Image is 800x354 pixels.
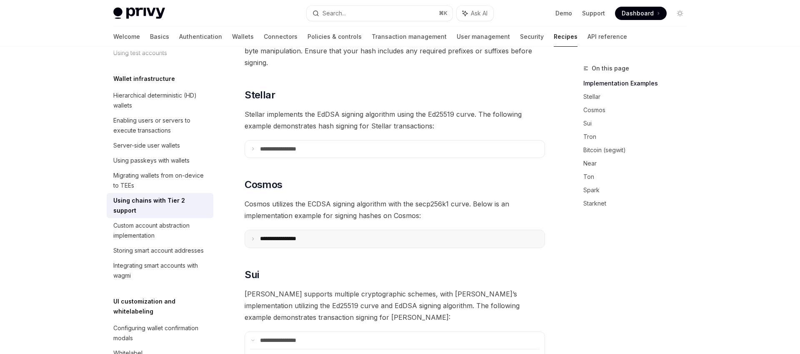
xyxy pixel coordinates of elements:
span: Stellar implements the EdDSA signing algorithm using the Ed25519 curve. The following example dem... [245,108,545,132]
a: Security [520,27,544,47]
a: Server-side user wallets [107,138,213,153]
div: Using chains with Tier 2 support [113,196,208,216]
div: Hierarchical deterministic (HD) wallets [113,90,208,110]
button: Toggle dark mode [673,7,687,20]
h5: Wallet infrastructure [113,74,175,84]
span: Stellar [245,88,275,102]
div: Custom account abstraction implementation [113,221,208,241]
a: API reference [587,27,627,47]
a: Starknet [583,197,693,210]
a: Recipes [554,27,577,47]
button: Ask AI [457,6,493,21]
a: Tron [583,130,693,143]
a: Cosmos [583,103,693,117]
a: Dashboard [615,7,667,20]
span: ⌘ K [439,10,447,17]
div: Using passkeys with wallets [113,156,190,166]
a: Stellar [583,90,693,103]
span: Cosmos [245,178,282,191]
div: Enabling users or servers to execute transactions [113,115,208,136]
a: Enabling users or servers to execute transactions [107,113,213,138]
a: Authentication [179,27,222,47]
span: Note that the “raw sign” functionality signs the provided hash directly without any additional by... [245,33,545,68]
div: Storing smart account addresses [113,246,204,256]
a: Custom account abstraction implementation [107,218,213,243]
a: Migrating wallets from on-device to TEEs [107,168,213,193]
span: [PERSON_NAME] supports multiple cryptographic schemes, with [PERSON_NAME]’s implementation utiliz... [245,288,545,323]
a: Policies & controls [307,27,362,47]
div: Migrating wallets from on-device to TEEs [113,171,208,191]
a: Welcome [113,27,140,47]
a: Hierarchical deterministic (HD) wallets [107,88,213,113]
a: Near [583,157,693,170]
a: Storing smart account addresses [107,243,213,258]
a: Transaction management [372,27,447,47]
a: Implementation Examples [583,77,693,90]
a: Sui [583,117,693,130]
a: Basics [150,27,169,47]
a: Spark [583,183,693,197]
button: Search...⌘K [307,6,452,21]
span: Cosmos utilizes the ECDSA signing algorithm with the secp256k1 curve. Below is an implementation ... [245,198,545,221]
a: Connectors [264,27,297,47]
a: Demo [555,9,572,18]
a: User management [457,27,510,47]
a: Using passkeys with wallets [107,153,213,168]
span: On this page [592,63,629,73]
a: Configuring wallet confirmation modals [107,321,213,346]
h5: UI customization and whitelabeling [113,296,213,316]
div: Server-side user wallets [113,141,180,151]
div: Search... [322,8,346,18]
img: light logo [113,8,165,19]
span: Ask AI [471,9,487,18]
a: Using chains with Tier 2 support [107,193,213,218]
a: Ton [583,170,693,183]
div: Configuring wallet confirmation modals [113,323,208,343]
a: Support [582,9,605,18]
span: Sui [245,268,259,281]
a: Bitcoin (segwit) [583,143,693,157]
span: Dashboard [622,9,654,18]
div: Integrating smart accounts with wagmi [113,261,208,281]
a: Integrating smart accounts with wagmi [107,258,213,283]
a: Wallets [232,27,254,47]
